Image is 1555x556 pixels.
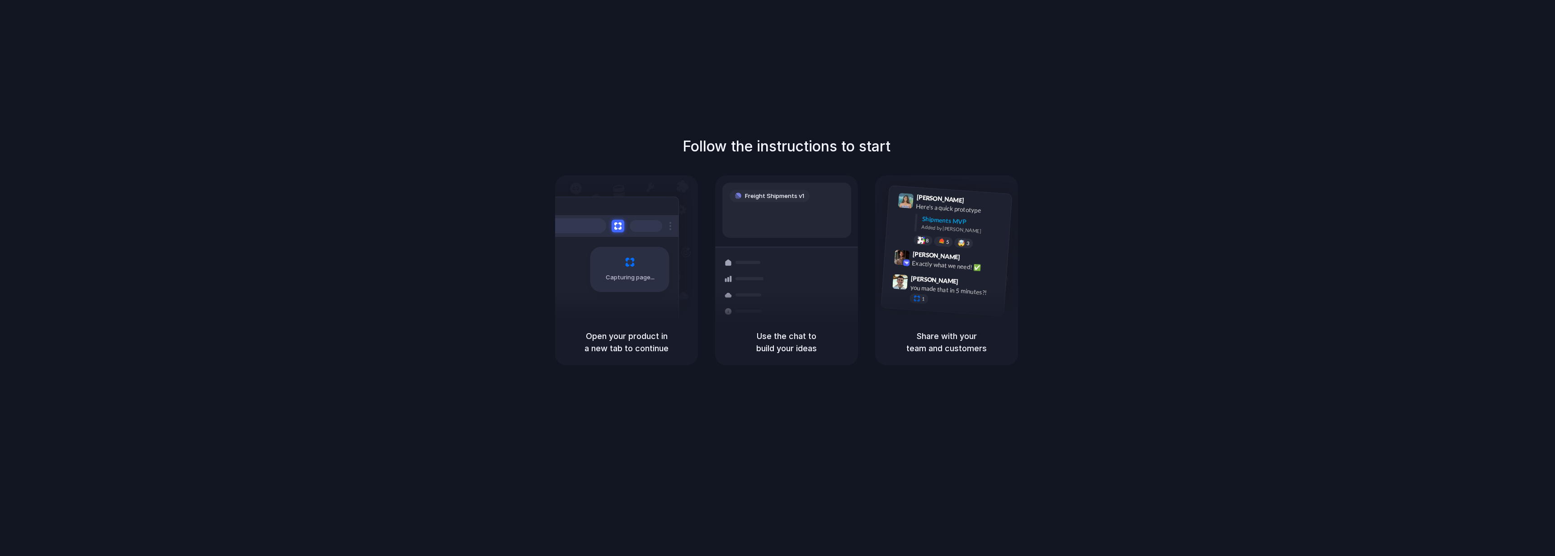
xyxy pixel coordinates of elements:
span: 5 [946,239,949,244]
span: Freight Shipments v1 [745,192,804,201]
div: Added by [PERSON_NAME] [921,223,1004,236]
span: 9:42 AM [963,253,981,264]
div: Here's a quick prototype [916,201,1006,217]
span: [PERSON_NAME] [911,273,959,286]
h5: Use the chat to build your ideas [726,330,847,354]
div: Exactly what we need! ✅ [912,258,1002,273]
div: Shipments MVP [922,214,1005,229]
span: 9:47 AM [961,278,980,288]
span: Capturing page [606,273,656,282]
span: 1 [922,296,925,301]
span: [PERSON_NAME] [912,249,960,262]
h5: Share with your team and customers [886,330,1007,354]
h1: Follow the instructions to start [683,136,891,157]
span: 8 [926,238,929,243]
span: 3 [966,240,970,245]
div: 🤯 [958,240,966,246]
span: 9:41 AM [967,196,985,207]
h5: Open your product in a new tab to continue [566,330,687,354]
div: you made that in 5 minutes?! [910,283,1000,298]
span: [PERSON_NAME] [916,192,964,205]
